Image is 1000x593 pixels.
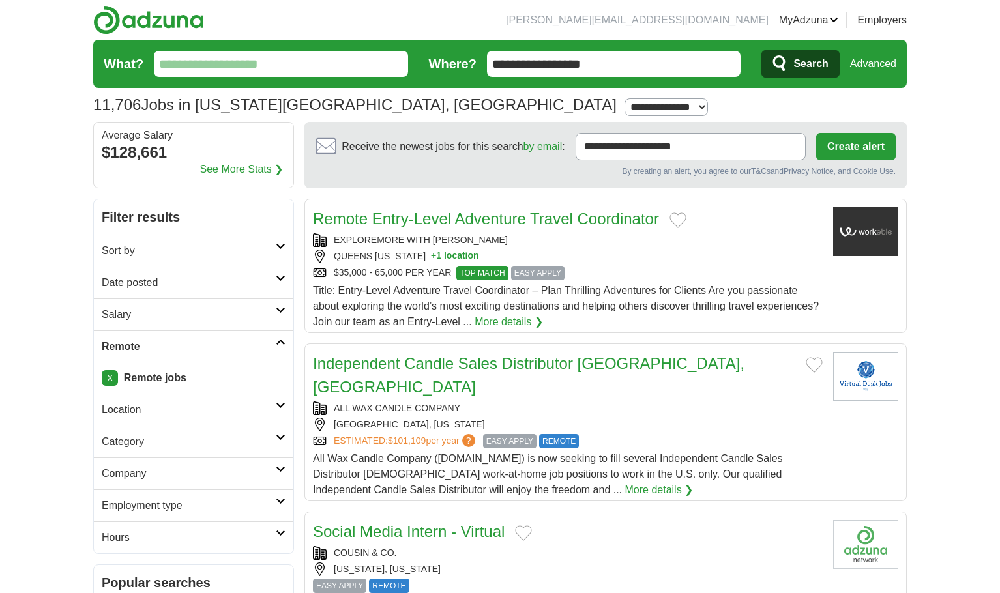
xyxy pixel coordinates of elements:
img: Company logo [833,207,898,256]
h2: Category [102,434,276,450]
a: Social Media Intern - Virtual [313,523,505,540]
a: Employers [857,12,907,28]
a: More details ❯ [475,314,543,330]
a: Sort by [94,235,293,267]
span: EASY APPLY [483,434,537,448]
span: Search [793,51,828,77]
strong: Remote jobs [124,372,186,383]
span: $101,109 [388,435,426,446]
span: Title: Entry-Level Adventure Travel Coordinator – Plan Thrilling Adventures for Clients Are you p... [313,285,819,327]
a: X [102,370,118,386]
span: 11,706 [93,93,141,117]
a: Company [94,457,293,489]
div: By creating an alert, you agree to our and , and Cookie Use. [316,166,896,177]
a: Salary [94,298,293,330]
div: Average Salary [102,130,286,141]
button: Add to favorite jobs [669,212,686,228]
a: ALL WAX CANDLE COMPANY [334,403,460,413]
h2: Salary [102,307,276,323]
a: by email [523,141,563,152]
li: [PERSON_NAME][EMAIL_ADDRESS][DOMAIN_NAME] [506,12,769,28]
h2: Hours [102,530,276,545]
button: +1 location [431,250,479,263]
a: More details ❯ [625,482,694,498]
div: [GEOGRAPHIC_DATA], [US_STATE] [313,418,823,431]
div: QUEENS [US_STATE] [313,250,823,263]
label: Where? [429,54,477,74]
a: Independent Candle Sales Distributor [GEOGRAPHIC_DATA], [GEOGRAPHIC_DATA] [313,354,744,396]
span: + [431,250,436,263]
span: TOP MATCH [456,266,508,280]
h2: Company [102,466,276,482]
div: EXPLOREMORE WITH [PERSON_NAME] [313,233,823,247]
label: What? [104,54,143,74]
button: Add to favorite jobs [806,357,823,373]
a: Date posted [94,267,293,298]
h2: Popular searches [102,573,286,592]
img: Company logo [833,520,898,569]
span: EASY APPLY [511,266,565,280]
h2: Remote [102,339,276,354]
div: $35,000 - 65,000 PER YEAR [313,266,823,280]
button: Add to favorite jobs [515,525,532,541]
div: $128,661 [102,141,286,164]
a: Employment type [94,489,293,521]
a: Hours [94,521,293,553]
h2: Location [102,402,276,418]
h2: Sort by [102,243,276,259]
div: COUSIN & CO. [313,546,823,560]
a: Advanced [850,51,896,77]
h1: Jobs in [US_STATE][GEOGRAPHIC_DATA], [GEOGRAPHIC_DATA] [93,96,617,113]
h2: Date posted [102,275,276,291]
button: Create alert [816,133,896,160]
span: REMOTE [369,579,409,593]
a: Privacy Notice [784,167,834,176]
a: Remote Entry-Level Adventure Travel Coordinator [313,210,659,227]
h2: Filter results [94,199,293,235]
h2: Employment type [102,498,276,513]
a: T&Cs [751,167,771,176]
a: Location [94,394,293,426]
a: Category [94,426,293,457]
a: Remote [94,330,293,362]
a: ESTIMATED:$101,109per year? [334,434,478,448]
img: Adzuna logo [93,5,204,35]
span: All Wax Candle Company ([DOMAIN_NAME]) is now seeking to fill several Independent Candle Sales Di... [313,453,783,495]
span: Receive the newest jobs for this search : [342,139,565,154]
span: ? [462,434,475,447]
button: Search [761,50,839,78]
div: [US_STATE], [US_STATE] [313,562,823,576]
a: See More Stats ❯ [200,162,284,177]
span: EASY APPLY [313,579,366,593]
a: MyAdzuna [779,12,839,28]
img: All Wax Candle Company logo [833,352,898,401]
span: REMOTE [539,434,579,448]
